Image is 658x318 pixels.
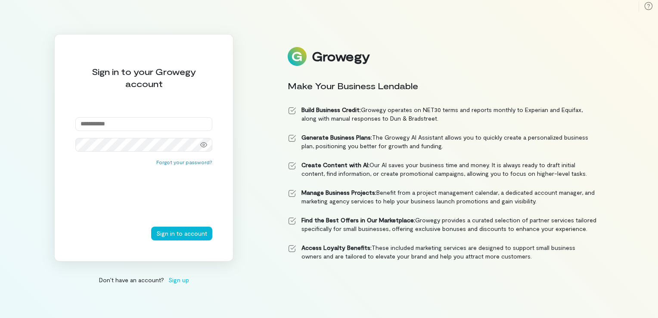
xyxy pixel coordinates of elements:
[288,47,307,66] img: Logo
[301,244,372,251] strong: Access Loyalty Benefits:
[168,275,189,284] span: Sign up
[312,49,369,64] div: Growegy
[301,189,376,196] strong: Manage Business Projects:
[288,106,597,123] li: Growegy operates on NET30 terms and reports monthly to Experian and Equifax, along with manual re...
[75,65,212,90] div: Sign in to your Growegy account
[151,227,212,240] button: Sign in to account
[288,243,597,261] li: These included marketing services are designed to support small business owners and are tailored ...
[156,159,212,165] button: Forgot your password?
[54,275,233,284] div: Don’t have an account?
[288,161,597,178] li: Our AI saves your business time and money. It is always ready to draft initial content, find info...
[288,133,597,150] li: The Growegy AI Assistant allows you to quickly create a personalized business plan, positioning y...
[301,134,372,141] strong: Generate Business Plans:
[301,106,361,113] strong: Build Business Credit:
[288,188,597,206] li: Benefit from a project management calendar, a dedicated account manager, and marketing agency ser...
[301,161,369,168] strong: Create Content with AI:
[288,216,597,233] li: Growegy provides a curated selection of partner services tailored specifically for small business...
[301,216,415,224] strong: Find the Best Offers in Our Marketplace:
[288,80,597,92] div: Make Your Business Lendable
